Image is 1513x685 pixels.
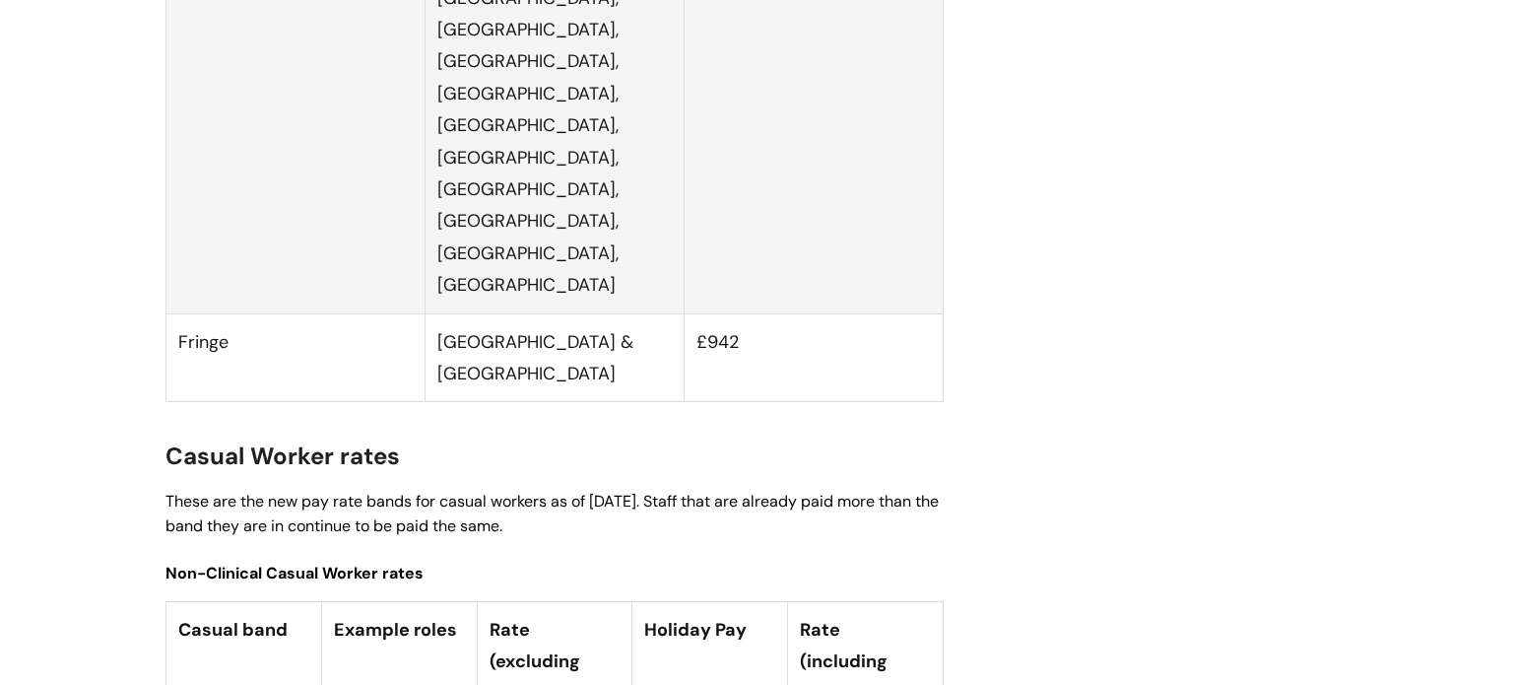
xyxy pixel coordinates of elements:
[165,563,424,583] span: Non-Clinical Casual Worker rates
[165,441,400,471] span: Casual Worker rates
[165,491,939,536] span: These are the new pay rate bands for casual workers as of [DATE]. Staff that are already paid mor...
[685,313,944,402] td: £942
[426,313,685,402] td: [GEOGRAPHIC_DATA] & [GEOGRAPHIC_DATA]
[166,313,426,402] td: Fringe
